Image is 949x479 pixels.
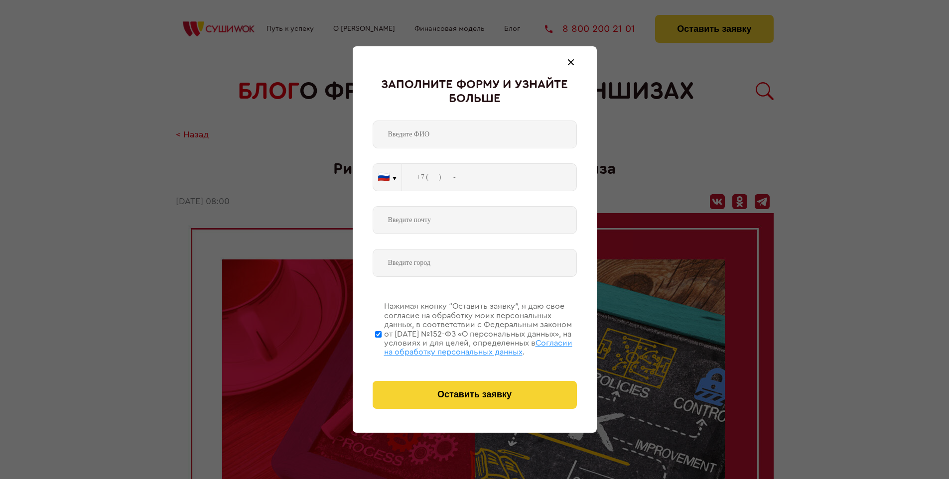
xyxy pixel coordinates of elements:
input: Введите ФИО [373,120,577,148]
div: Заполните форму и узнайте больше [373,78,577,106]
div: Нажимая кнопку “Оставить заявку”, я даю свое согласие на обработку моих персональных данных, в со... [384,302,577,357]
button: 🇷🇺 [373,164,402,191]
button: Оставить заявку [373,381,577,409]
span: Согласии на обработку персональных данных [384,339,572,356]
input: Введите почту [373,206,577,234]
input: +7 (___) ___-____ [402,163,577,191]
input: Введите город [373,249,577,277]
